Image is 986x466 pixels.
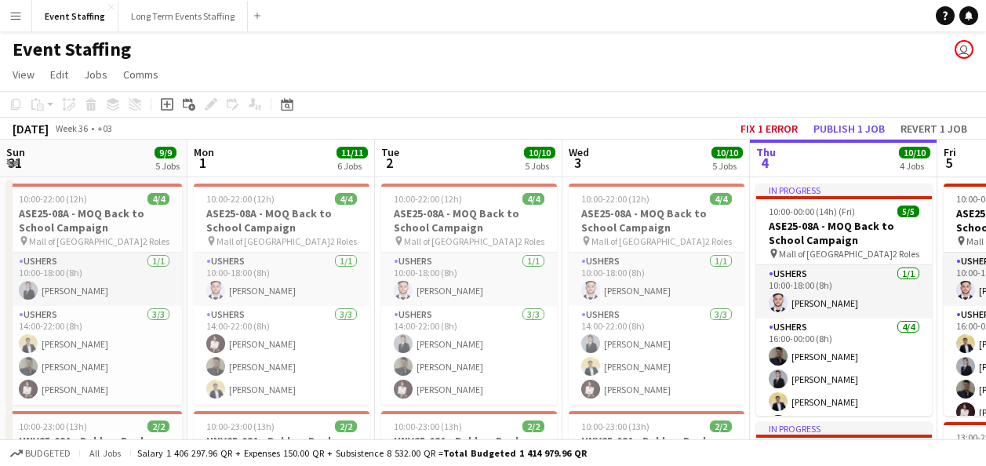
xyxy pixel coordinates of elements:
[756,184,932,196] div: In progress
[381,145,399,159] span: Tue
[581,420,649,432] span: 10:00-23:00 (13h)
[734,118,804,139] button: Fix 1 error
[569,253,744,306] app-card-role: Ushers1/110:00-18:00 (8h)[PERSON_NAME]
[756,219,932,247] h3: ASE25-08A - MOQ Back to School Campaign
[194,206,369,235] h3: ASE25-08A - MOQ Back to School Campaign
[8,445,73,462] button: Budgeted
[381,434,557,462] h3: UNV25-08A - Dukhan Bank Ushers
[779,248,893,260] span: Mall of [GEOGRAPHIC_DATA]
[404,235,518,247] span: Mall of [GEOGRAPHIC_DATA]
[756,422,932,435] div: In progress
[897,206,919,217] span: 5/5
[394,193,462,205] span: 10:00-22:00 (12h)
[381,253,557,306] app-card-role: Ushers1/110:00-18:00 (8h)[PERSON_NAME]
[155,147,176,158] span: 9/9
[756,145,776,159] span: Thu
[712,160,742,172] div: 5 Jobs
[123,67,158,82] span: Comms
[394,420,462,432] span: 10:00-23:00 (13h)
[381,184,557,405] app-job-card: 10:00-22:00 (12h)4/4ASE25-08A - MOQ Back to School Campaign Mall of [GEOGRAPHIC_DATA]2 RolesUsher...
[518,235,544,247] span: 2 Roles
[147,420,169,432] span: 2/2
[955,40,973,59] app-user-avatar: Events Staffing Team
[194,434,369,462] h3: UNV25-08A - Dukhan Bank Ushers
[25,448,71,459] span: Budgeted
[86,447,124,459] span: All jobs
[6,184,182,405] app-job-card: 10:00-22:00 (12h)4/4ASE25-08A - MOQ Back to School Campaign Mall of [GEOGRAPHIC_DATA]2 RolesUsher...
[6,64,41,85] a: View
[807,118,891,139] button: Publish 1 job
[769,206,855,217] span: 10:00-00:00 (14h) (Fri)
[194,306,369,405] app-card-role: Ushers3/314:00-22:00 (8h)[PERSON_NAME][PERSON_NAME][PERSON_NAME]
[569,184,744,405] app-job-card: 10:00-22:00 (12h)4/4ASE25-08A - MOQ Back to School Campaign Mall of [GEOGRAPHIC_DATA]2 RolesUsher...
[894,118,973,139] button: Revert 1 job
[944,145,956,159] span: Fri
[566,154,589,172] span: 3
[756,184,932,416] app-job-card: In progress10:00-00:00 (14h) (Fri)5/5ASE25-08A - MOQ Back to School Campaign Mall of [GEOGRAPHIC_...
[754,154,776,172] span: 4
[78,64,114,85] a: Jobs
[893,248,919,260] span: 2 Roles
[705,235,732,247] span: 2 Roles
[756,265,932,319] app-card-role: Ushers1/110:00-18:00 (8h)[PERSON_NAME]
[137,447,587,459] div: Salary 1 406 297.96 QR + Expenses 150.00 QR + Subsistence 8 532.00 QR =
[13,38,131,61] h1: Event Staffing
[6,306,182,405] app-card-role: Ushers3/314:00-22:00 (8h)[PERSON_NAME][PERSON_NAME][PERSON_NAME]
[569,145,589,159] span: Wed
[4,154,25,172] span: 31
[216,235,330,247] span: Mall of [GEOGRAPHIC_DATA]
[143,235,169,247] span: 2 Roles
[335,420,357,432] span: 2/2
[44,64,75,85] a: Edit
[194,145,214,159] span: Mon
[194,184,369,405] app-job-card: 10:00-22:00 (12h)4/4ASE25-08A - MOQ Back to School Campaign Mall of [GEOGRAPHIC_DATA]2 RolesUsher...
[443,447,587,459] span: Total Budgeted 1 414 979.96 QR
[330,235,357,247] span: 2 Roles
[50,67,68,82] span: Edit
[569,206,744,235] h3: ASE25-08A - MOQ Back to School Campaign
[522,193,544,205] span: 4/4
[900,160,930,172] div: 4 Jobs
[19,193,87,205] span: 10:00-22:00 (12h)
[29,235,143,247] span: Mall of [GEOGRAPHIC_DATA]
[710,420,732,432] span: 2/2
[13,67,35,82] span: View
[6,145,25,159] span: Sun
[569,306,744,405] app-card-role: Ushers3/314:00-22:00 (8h)[PERSON_NAME][PERSON_NAME][PERSON_NAME]
[569,434,744,462] h3: UNV25-08A - Dukhan Bank Ushers
[941,154,956,172] span: 5
[522,420,544,432] span: 2/2
[379,154,399,172] span: 2
[381,206,557,235] h3: ASE25-08A - MOQ Back to School Campaign
[756,319,932,440] app-card-role: Ushers4/416:00-00:00 (8h)[PERSON_NAME][PERSON_NAME][PERSON_NAME]
[6,434,182,462] h3: UNV25-08A - Dukhan Bank Ushers
[97,122,112,134] div: +03
[524,147,555,158] span: 10/10
[337,147,368,158] span: 11/11
[337,160,367,172] div: 6 Jobs
[191,154,214,172] span: 1
[581,193,649,205] span: 10:00-22:00 (12h)
[591,235,705,247] span: Mall of [GEOGRAPHIC_DATA]
[710,193,732,205] span: 4/4
[13,121,49,137] div: [DATE]
[19,420,87,432] span: 10:00-23:00 (13h)
[711,147,743,158] span: 10/10
[118,1,248,31] button: Long Term Events Staffing
[381,306,557,405] app-card-role: Ushers3/314:00-22:00 (8h)[PERSON_NAME][PERSON_NAME][PERSON_NAME]
[899,147,930,158] span: 10/10
[6,253,182,306] app-card-role: Ushers1/110:00-18:00 (8h)[PERSON_NAME]
[335,193,357,205] span: 4/4
[206,193,275,205] span: 10:00-22:00 (12h)
[32,1,118,31] button: Event Staffing
[84,67,107,82] span: Jobs
[52,122,91,134] span: Week 36
[155,160,180,172] div: 5 Jobs
[525,160,555,172] div: 5 Jobs
[147,193,169,205] span: 4/4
